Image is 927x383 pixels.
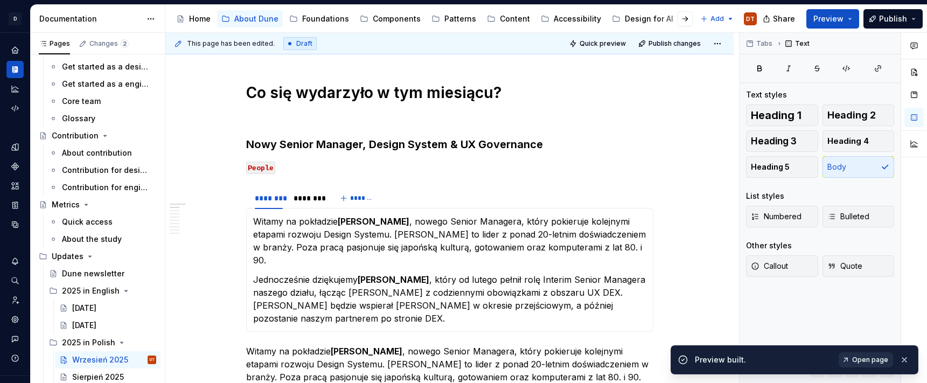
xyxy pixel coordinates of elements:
div: Updates [52,251,83,262]
div: Updates [34,248,161,265]
div: About Dune [234,13,278,24]
div: Patterns [444,13,476,24]
button: Tabs [743,36,777,51]
div: Text styles [746,89,787,100]
div: Foundations [302,13,349,24]
div: Changes [89,39,129,48]
div: D [9,12,22,25]
span: Numbered [751,211,801,222]
span: Heading 2 [827,110,876,121]
p: Witamy na pokładzie , nowego Senior Managera, który pokieruje kolejnymi etapami rozwoju Design Sy... [253,215,646,267]
div: Settings [6,311,24,328]
div: Contribution [52,130,99,141]
div: Other styles [746,240,792,251]
span: Callout [751,261,788,271]
a: Patterns [427,10,480,27]
div: Get started as a engineer [62,79,151,89]
a: Dune newsletter [45,265,161,282]
button: Publish [863,9,923,29]
div: Glossary [62,113,95,124]
a: Analytics [6,80,24,98]
a: Quick access [45,213,161,231]
div: Home [6,41,24,59]
span: Add [710,15,724,23]
a: About the study [45,231,161,248]
div: [DATE] [72,303,96,314]
a: Design for AI [608,10,678,27]
span: Publish changes [649,39,701,48]
strong: [PERSON_NAME] [338,216,409,227]
a: Contribution for engineers [45,179,161,196]
button: Callout [746,255,818,277]
div: Contact support [6,330,24,347]
div: Contribution for designers [62,165,151,176]
div: About contribution [62,148,132,158]
div: About the study [62,234,122,245]
div: [DATE] [72,320,96,331]
a: Components [6,158,24,175]
a: [DATE] [55,317,161,334]
div: Get started as a designer [62,61,151,72]
div: Code automation [6,100,24,117]
div: Wrzesień 2025 [72,354,128,365]
div: Quick access [62,217,113,227]
button: Search ⌘K [6,272,24,289]
strong: [PERSON_NAME] [358,274,429,285]
a: Home [172,10,215,27]
div: Contribution for engineers [62,182,151,193]
span: This page has been edited. [187,39,275,48]
div: Accessibility [554,13,601,24]
div: 2025 in English [62,285,120,296]
a: Metrics [34,196,161,213]
a: Get started as a designer [45,58,161,75]
div: Design for AI [625,13,673,24]
div: List styles [746,191,784,201]
h1: Co się wydarzyło w tym miesiącu? [246,83,653,102]
div: Documentation [39,13,141,24]
a: Get started as a engineer [45,75,161,93]
div: 2025 in Polish [45,334,161,351]
div: Pages [39,39,70,48]
div: Home [189,13,211,24]
span: 2 [120,39,129,48]
div: Components [373,13,421,24]
button: Heading 2 [823,105,895,126]
button: Bulleted [823,206,895,227]
span: Heading 5 [751,162,790,172]
div: DT [150,354,155,365]
span: Bulleted [827,211,869,222]
span: Heading 4 [827,136,869,147]
button: Numbered [746,206,818,227]
span: Heading 1 [751,110,801,121]
a: Contribution for designers [45,162,161,179]
span: Tabs [756,39,772,48]
a: Assets [6,177,24,194]
button: Heading 4 [823,130,895,152]
strong: [PERSON_NAME] [331,346,402,357]
a: Components [356,10,425,27]
div: Notifications [6,253,24,270]
button: Publish changes [635,36,706,51]
a: [DATE] [55,300,161,317]
a: Accessibility [536,10,605,27]
div: Page tree [172,8,695,30]
div: Preview built. [695,354,832,365]
a: Invite team [6,291,24,309]
a: Core team [45,93,161,110]
span: Preview [813,13,844,24]
code: People [246,162,275,174]
a: Foundations [285,10,353,27]
a: About Dune [217,10,283,27]
a: Wrzesień 2025DT [55,351,161,368]
button: Quote [823,255,895,277]
div: Data sources [6,216,24,233]
div: 2025 in Polish [62,337,115,348]
span: Draft [296,39,312,48]
p: Jednocześnie dziękujemy , który od lutego pełnił rolę Interim Senior Managera naszego działu, łąc... [253,273,646,325]
a: Content [483,10,534,27]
